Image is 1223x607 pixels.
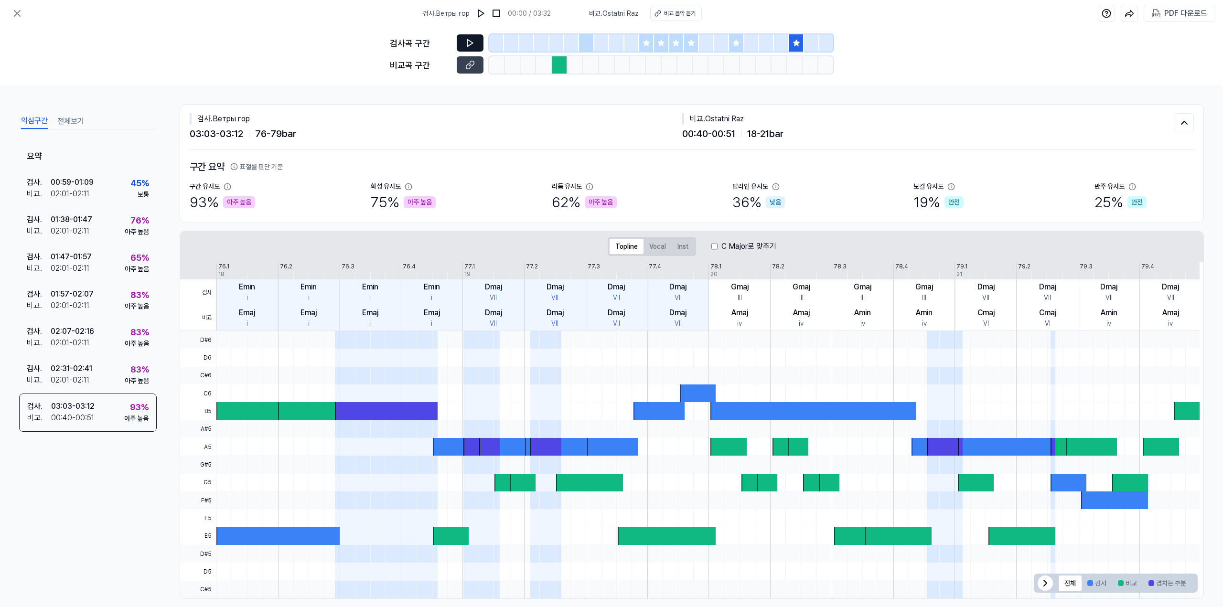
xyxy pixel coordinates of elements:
[922,319,927,329] div: iv
[180,367,216,384] span: C#6
[27,300,51,311] div: 비교 .
[766,196,785,208] div: 낮음
[1112,575,1143,591] button: 비교
[27,401,51,412] div: 검사 .
[1080,262,1093,271] div: 79.3
[492,9,501,18] img: stop
[1164,7,1207,20] div: PDF 다운로드
[180,438,216,456] span: A5
[1102,9,1111,18] img: help
[799,319,804,329] div: iv
[27,374,51,386] div: 비교 .
[608,281,625,293] div: Dmaj
[130,363,149,376] div: 83 %
[124,414,149,424] div: 아주 높음
[738,293,742,303] div: III
[747,127,783,141] span: 18 - 21 bar
[390,37,451,50] div: 검사곡 구간
[125,301,149,311] div: 아주 높음
[239,307,255,319] div: Emaj
[51,300,89,311] div: 02:01 - 02:11
[362,307,378,319] div: Emaj
[585,196,617,208] div: 아주 높음
[308,319,310,329] div: i
[731,281,749,293] div: Gmaj
[982,293,989,303] div: VII
[476,9,486,18] img: play
[362,281,378,293] div: Emin
[247,319,248,329] div: i
[130,326,149,339] div: 83 %
[799,293,804,303] div: III
[1152,9,1160,18] img: PDF Download
[51,401,95,412] div: 03:03 - 03:12
[731,307,748,319] div: Amaj
[404,196,436,208] div: 아주 높음
[649,262,661,271] div: 77.4
[675,293,682,303] div: VII
[51,263,89,274] div: 02:01 - 02:11
[922,293,926,303] div: III
[1167,293,1174,303] div: VII
[1094,192,1147,213] div: 25 %
[138,190,149,200] div: 보통
[51,177,94,188] div: 00:59 - 01:09
[130,288,149,301] div: 83 %
[1039,281,1056,293] div: Dmaj
[1039,307,1056,319] div: Cmaj
[710,262,721,271] div: 78.1
[1018,262,1030,271] div: 79.2
[125,227,149,237] div: 아주 높음
[682,113,1175,125] div: 비교 . Ostatni Raz
[913,192,964,213] div: 19 %
[1059,575,1082,591] button: 전체
[130,251,149,264] div: 65 %
[27,326,51,337] div: 검사 .
[710,270,718,278] div: 20
[27,337,51,349] div: 비교 .
[51,337,89,349] div: 02:01 - 02:11
[1100,281,1117,293] div: Dmaj
[27,188,51,200] div: 비교 .
[27,363,51,374] div: 검사 .
[1162,307,1179,319] div: Amaj
[180,384,216,402] span: C6
[732,181,768,192] div: 탑라인 유사도
[485,307,502,319] div: Dmaj
[403,262,416,271] div: 76.4
[589,9,639,19] span: 비교 . Ostatni Raz
[1101,307,1117,319] div: Amin
[180,509,216,527] span: F5
[180,349,216,366] span: D6
[130,177,149,190] div: 45 %
[190,127,243,141] span: 03:03 - 03:12
[255,127,296,141] span: 76 - 79 bar
[180,279,216,305] span: 검사
[180,420,216,438] span: A#5
[223,196,255,208] div: 아주 높음
[300,307,317,319] div: Emaj
[956,270,962,278] div: 21
[1162,281,1179,293] div: Dmaj
[19,143,157,170] div: 요약
[644,239,672,254] button: Vocal
[180,331,216,349] span: D#6
[793,307,810,319] div: Amaj
[860,319,865,329] div: iv
[977,281,995,293] div: Dmaj
[1094,181,1125,192] div: 반주 유사도
[915,281,933,293] div: Gmaj
[944,196,964,208] div: 안전
[180,581,216,598] span: C#5
[854,307,871,319] div: Amin
[1045,319,1051,329] div: VI
[180,305,216,331] span: 비교
[834,262,847,271] div: 78.3
[610,239,644,254] button: Topline
[464,262,475,271] div: 77.1
[650,6,702,21] button: 비교 음악 듣기
[1143,575,1192,591] button: 겹치는 부분
[27,214,51,225] div: 검사 .
[588,262,600,271] div: 77.3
